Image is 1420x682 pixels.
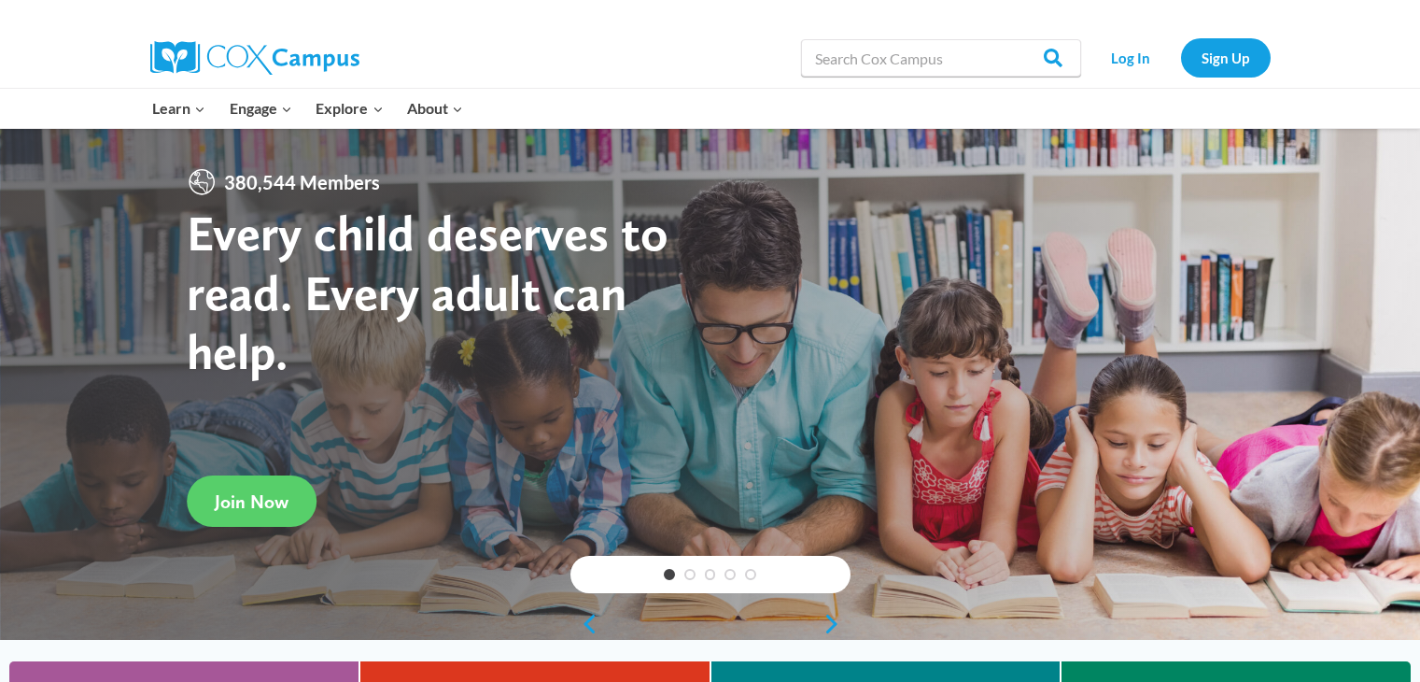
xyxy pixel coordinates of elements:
[801,39,1081,77] input: Search Cox Campus
[684,569,696,580] a: 2
[570,613,598,635] a: previous
[187,476,316,527] a: Join Now
[745,569,756,580] a: 5
[570,605,851,643] div: content slider buttons
[1090,38,1172,77] a: Log In
[1090,38,1271,77] nav: Secondary Navigation
[230,96,292,121] span: Engage
[316,96,383,121] span: Explore
[150,41,359,75] img: Cox Campus
[407,96,463,121] span: About
[141,89,475,128] nav: Primary Navigation
[215,490,288,513] span: Join Now
[664,569,675,580] a: 1
[724,569,736,580] a: 4
[1181,38,1271,77] a: Sign Up
[217,167,387,197] span: 380,544 Members
[187,203,668,381] strong: Every child deserves to read. Every adult can help.
[822,613,851,635] a: next
[152,96,205,121] span: Learn
[705,569,716,580] a: 3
